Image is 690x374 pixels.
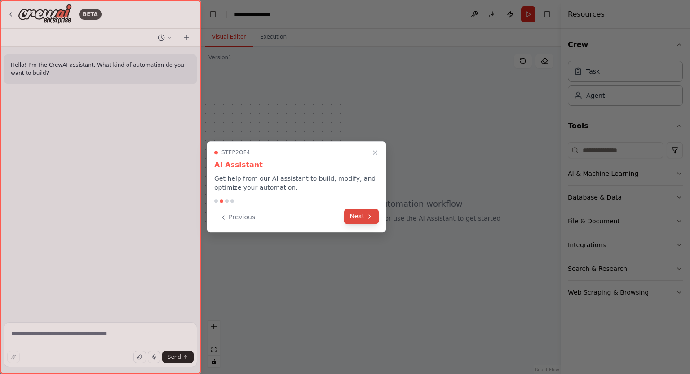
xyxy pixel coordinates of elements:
h3: AI Assistant [214,160,379,170]
button: Previous [214,210,261,225]
button: Hide left sidebar [207,8,219,21]
span: Step 2 of 4 [221,149,250,156]
button: Close walkthrough [370,147,380,158]
p: Get help from our AI assistant to build, modify, and optimize your automation. [214,174,379,192]
button: Next [344,209,379,224]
